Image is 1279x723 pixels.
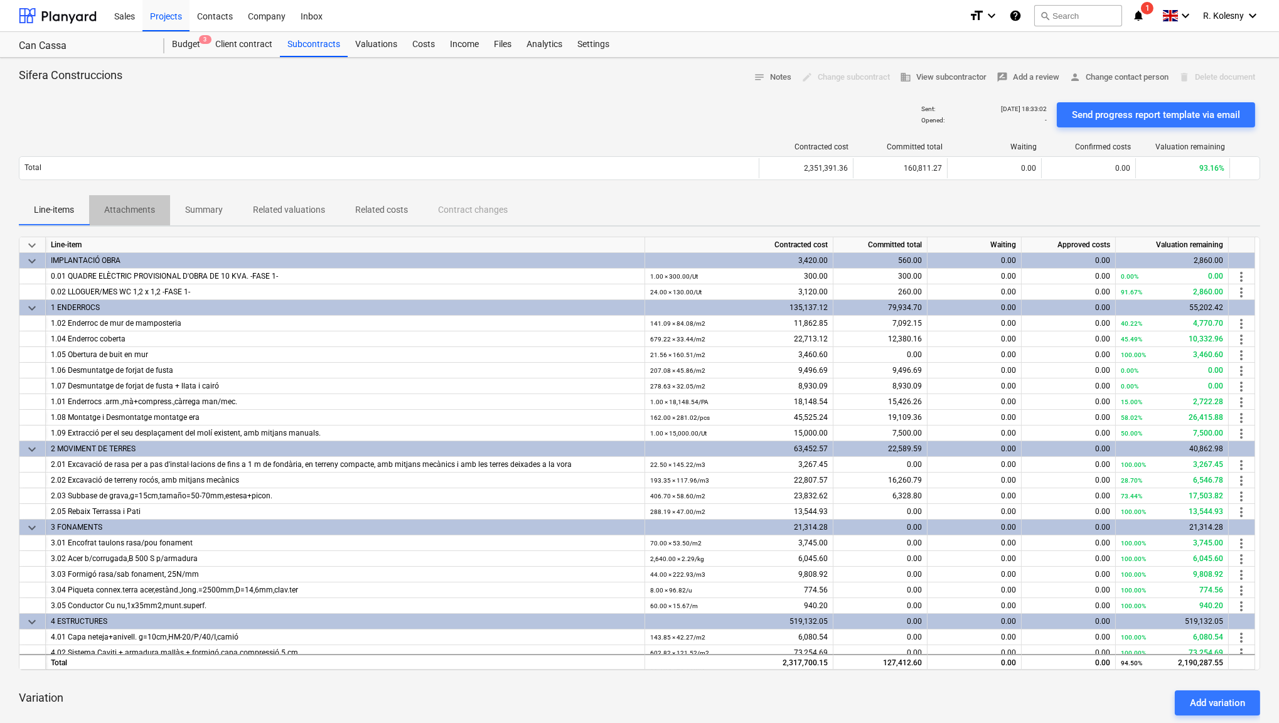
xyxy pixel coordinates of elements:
div: Can Cassa [19,40,149,53]
small: 193.35 × 117.96 / m3 [650,477,709,484]
p: Sifera Construccions [19,68,122,83]
small: 100.00% [1121,587,1146,594]
div: 2.03 Subbase de grava,g=15cm,tamaño=50-70mm,estesa+picon. [51,488,639,504]
span: R. Kolesny [1203,11,1244,21]
a: Income [442,32,486,57]
span: Notes [754,70,791,85]
small: 288.19 × 47.00 / m2 [650,508,705,515]
small: 278.63 × 32.05 / m2 [650,383,705,390]
div: 1 ENDERROCS [51,300,639,316]
div: Budget [164,32,208,57]
div: 10,332.96 [1121,331,1223,347]
span: more_vert [1234,379,1249,394]
span: more_vert [1234,552,1249,567]
div: 3,267.45 [1121,457,1223,473]
span: more_vert [1234,630,1249,645]
span: 0.00 [907,601,922,610]
small: 100.00% [1121,602,1146,609]
div: Settings [570,32,617,57]
div: 6,080.54 [1121,629,1223,645]
div: 0.00 [1121,269,1223,284]
small: 100.00% [1121,508,1146,515]
div: 560.00 [833,253,928,269]
a: Valuations [348,32,405,57]
span: keyboard_arrow_down [24,238,40,253]
div: 3,745.00 [650,535,828,551]
div: 0.00 [1022,300,1116,316]
i: notifications [1132,8,1145,23]
div: 22,713.12 [650,331,828,347]
span: 0.00 [1001,350,1016,359]
div: 2 MOVIMENT DE TERRES [51,441,639,457]
small: 100.00% [1121,351,1146,358]
small: 679.22 × 33.44 / m2 [650,336,705,343]
span: 0.00 [1095,554,1110,563]
div: Committed total [833,237,928,253]
span: 0.00 [1001,335,1016,343]
span: 93.16% [1199,164,1224,173]
button: Change contact person [1064,68,1174,87]
span: 0.00 [1095,413,1110,422]
div: 127,412.60 [833,654,928,670]
span: 0.00 [1095,350,1110,359]
span: more_vert [1234,348,1249,363]
p: Related costs [355,203,408,217]
div: Confirmed costs [1047,142,1131,151]
span: 0.00 [907,350,922,359]
div: 774.56 [1121,582,1223,598]
div: 519,132.05 [645,614,833,629]
i: Knowledge base [1009,8,1022,23]
div: 4,770.70 [1121,316,1223,331]
span: more_vert [1234,567,1249,582]
div: Valuation remaining [1116,237,1229,253]
span: 0.00 [1001,429,1016,437]
span: keyboard_arrow_down [24,614,40,629]
small: 100.00% [1121,555,1146,562]
span: 0.00 [907,538,922,547]
small: 58.02% [1121,414,1142,421]
button: Notes [749,68,796,87]
span: 3 [199,35,211,44]
span: Change contact person [1069,70,1169,85]
span: 0.00 [1095,507,1110,516]
span: 0.00 [1095,476,1110,485]
p: [DATE] 18:33:02 [1001,105,1047,113]
span: 0.00 [907,570,922,579]
iframe: Chat Widget [1216,663,1279,723]
span: more_vert [1234,536,1249,551]
span: keyboard_arrow_down [24,520,40,535]
div: 1.05 Obertura de buit en mur [51,347,639,363]
div: 2,317,700.15 [645,654,833,670]
small: 406.70 × 58.60 / m2 [650,493,705,500]
div: 519,132.05 [1116,614,1229,629]
span: 0.00 [1095,272,1110,281]
div: 4 ESTRUCTURES [51,614,639,629]
p: Opened : [921,116,945,124]
p: Related valuations [253,203,325,217]
div: 7,500.00 [1121,426,1223,441]
span: 0.00 [1001,476,1016,485]
div: 135,137.12 [645,300,833,316]
div: 22,589.59 [833,441,928,457]
span: 0.00 [1001,538,1016,547]
i: keyboard_arrow_down [1245,8,1260,23]
span: 300.00 [898,272,922,281]
small: 45.49% [1121,336,1142,343]
span: more_vert [1234,473,1249,488]
span: 160,811.27 [904,164,942,173]
div: 2,351,391.36 [759,158,853,178]
span: View subcontractor [900,70,987,85]
div: 0.00 [928,614,1022,629]
div: 6,045.60 [650,551,828,567]
span: 8,930.09 [892,382,922,390]
small: 2,640.00 × 2.29 / kg [650,555,704,562]
div: 0.00 [1022,441,1116,457]
div: 2,860.00 [1116,253,1229,269]
div: Contracted cost [645,237,833,253]
small: 91.67% [1121,289,1142,296]
div: 3.02 Acer b/corrugada,B 500 S p/armadura [51,551,639,567]
small: 73.44% [1121,493,1142,500]
span: 0.00 [1095,601,1110,610]
small: 100.00% [1121,461,1146,468]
